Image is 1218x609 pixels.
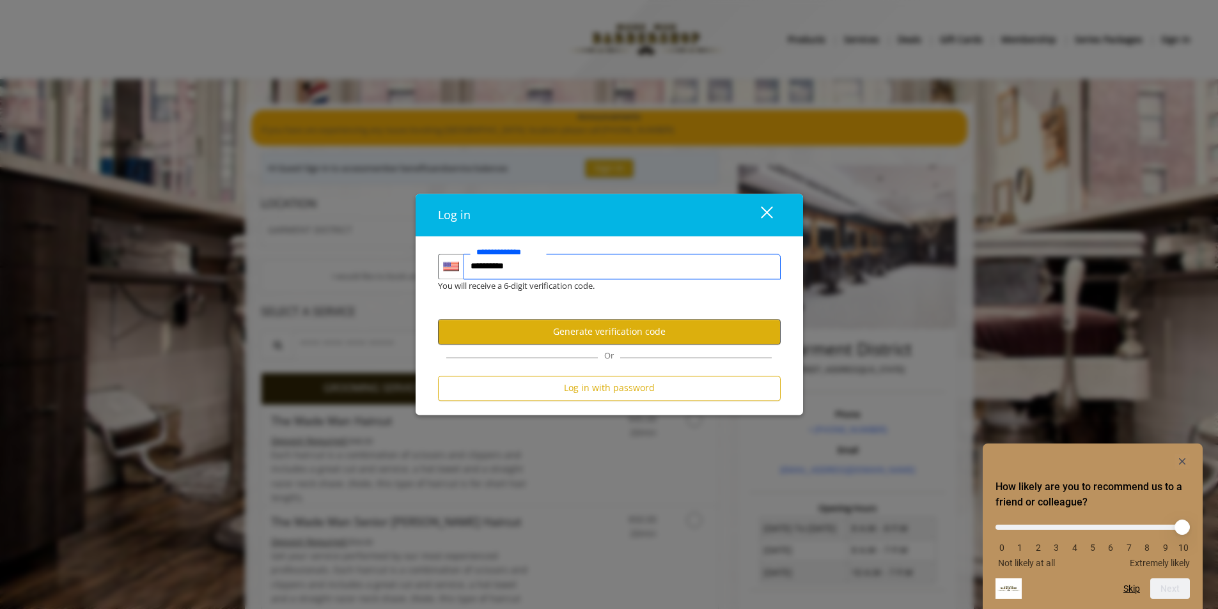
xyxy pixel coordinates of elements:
[1177,543,1190,553] li: 10
[995,543,1008,553] li: 0
[428,279,771,293] div: You will receive a 6-digit verification code.
[1141,543,1153,553] li: 8
[995,479,1190,510] h2: How likely are you to recommend us to a friend or colleague? Select an option from 0 to 10, with ...
[1104,543,1117,553] li: 6
[1175,454,1190,469] button: Hide survey
[1123,543,1136,553] li: 7
[995,515,1190,568] div: How likely are you to recommend us to a friend or colleague? Select an option from 0 to 10, with ...
[438,320,781,344] button: Generate verification code
[746,205,772,224] div: close dialog
[1123,583,1140,594] button: Skip
[995,454,1190,599] div: How likely are you to recommend us to a friend or colleague? Select an option from 0 to 10, with ...
[1050,543,1063,553] li: 3
[1068,543,1081,553] li: 4
[998,558,1055,568] span: Not likely at all
[438,207,471,222] span: Log in
[1150,578,1190,599] button: Next question
[1159,543,1172,553] li: 9
[1130,558,1190,568] span: Extremely likely
[598,350,620,361] span: Or
[737,202,781,228] button: close dialog
[1013,543,1026,553] li: 1
[438,376,781,401] button: Log in with password
[1086,543,1099,553] li: 5
[1032,543,1045,553] li: 2
[438,254,464,279] div: Country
